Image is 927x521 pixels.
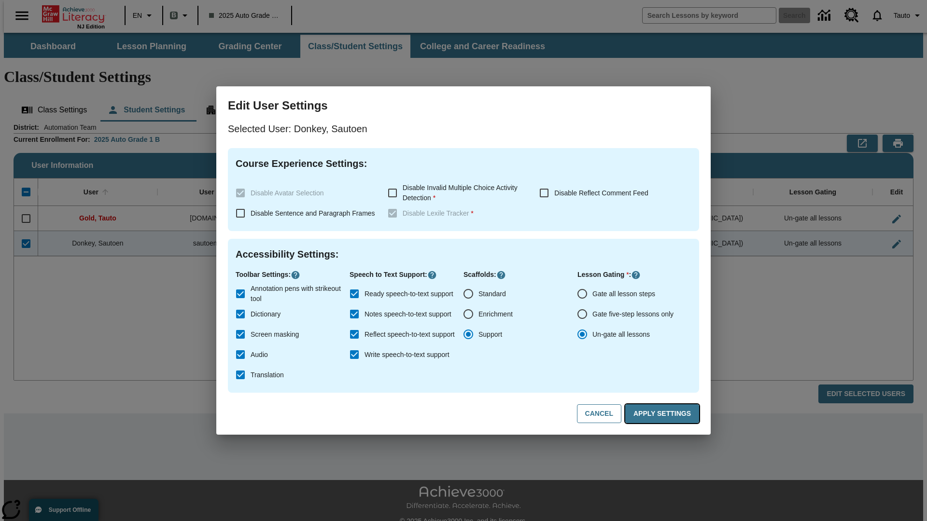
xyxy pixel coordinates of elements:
button: Cancel [577,404,621,423]
span: Write speech-to-text support [365,350,449,360]
p: Toolbar Settings : [236,270,350,280]
span: Annotation pens with strikeout tool [251,284,342,304]
span: Standard [478,289,506,299]
button: Apply Settings [625,404,699,423]
button: Click here to know more about [427,270,437,280]
span: Un-gate all lessons [592,329,650,340]
span: Screen masking [251,329,299,340]
span: Translation [251,370,284,380]
span: Ready speech-to-text support [365,289,453,299]
span: Disable Lexile Tracker [403,209,474,217]
label: These settings are specific to individual classes. To see these settings or make changes, please ... [230,183,380,203]
label: These settings are specific to individual classes. To see these settings or make changes, please ... [382,203,532,223]
p: Speech to Text Support : [350,270,463,280]
button: Click here to know more about [496,270,506,280]
span: Support [478,329,502,340]
p: Lesson Gating : [577,270,691,280]
button: Click here to know more about [291,270,300,280]
span: Enrichment [478,309,513,319]
h3: Edit User Settings [228,98,699,113]
p: Scaffolds : [463,270,577,280]
span: Disable Sentence and Paragraph Frames [251,209,375,217]
span: Dictionary [251,309,281,319]
h4: Course Experience Settings : [236,156,691,171]
span: Disable Reflect Comment Feed [554,189,648,197]
span: Gate five-step lessons only [592,309,674,319]
p: Selected User: Donkey, Sautoen [228,121,699,137]
span: Gate all lesson steps [592,289,655,299]
span: Disable Avatar Selection [251,189,324,197]
h4: Accessibility Settings : [236,247,691,262]
span: Notes speech-to-text support [365,309,451,319]
button: Click here to know more about [631,270,641,280]
span: Audio [251,350,268,360]
span: Disable Invalid Multiple Choice Activity Detection [403,184,518,202]
span: Reflect speech-to-text support [365,329,455,340]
